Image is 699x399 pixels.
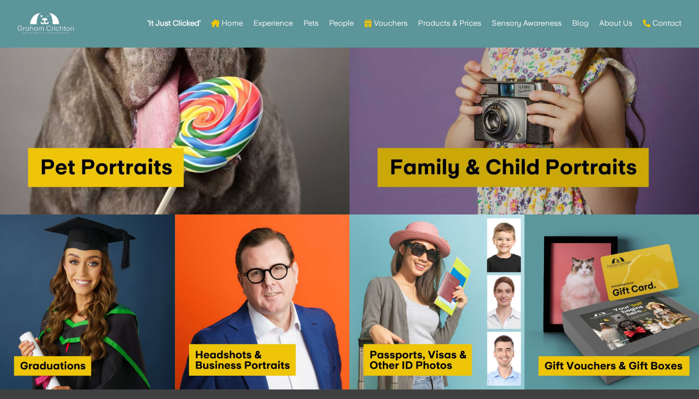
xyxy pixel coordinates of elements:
[643,5,681,42] a: Contact
[492,5,562,42] a: Sensory Awareness
[175,214,350,389] img: Headshots & Business Portraits
[147,5,201,42] a: ‘It Just Clicked’
[147,20,201,27] strong: ‘It Just Clicked’
[211,5,243,42] a: Home
[18,10,74,37] img: Graham Crichton Photography Logo - Graham Crichton - Belfast Family & Pet Photography Studio
[175,383,350,391] a: Headshots & Business Portraits
[349,208,699,216] a: Family & Child Portraits
[253,5,293,42] a: Experience
[303,5,319,42] a: Pets
[599,5,632,42] a: About Us
[349,383,524,391] a: Passport Photo Session
[364,5,408,42] a: Vouchers
[418,5,481,42] a: Products & Prices
[349,214,524,389] img: Passport Photo Session
[572,5,589,42] a: Blog
[329,5,354,42] a: People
